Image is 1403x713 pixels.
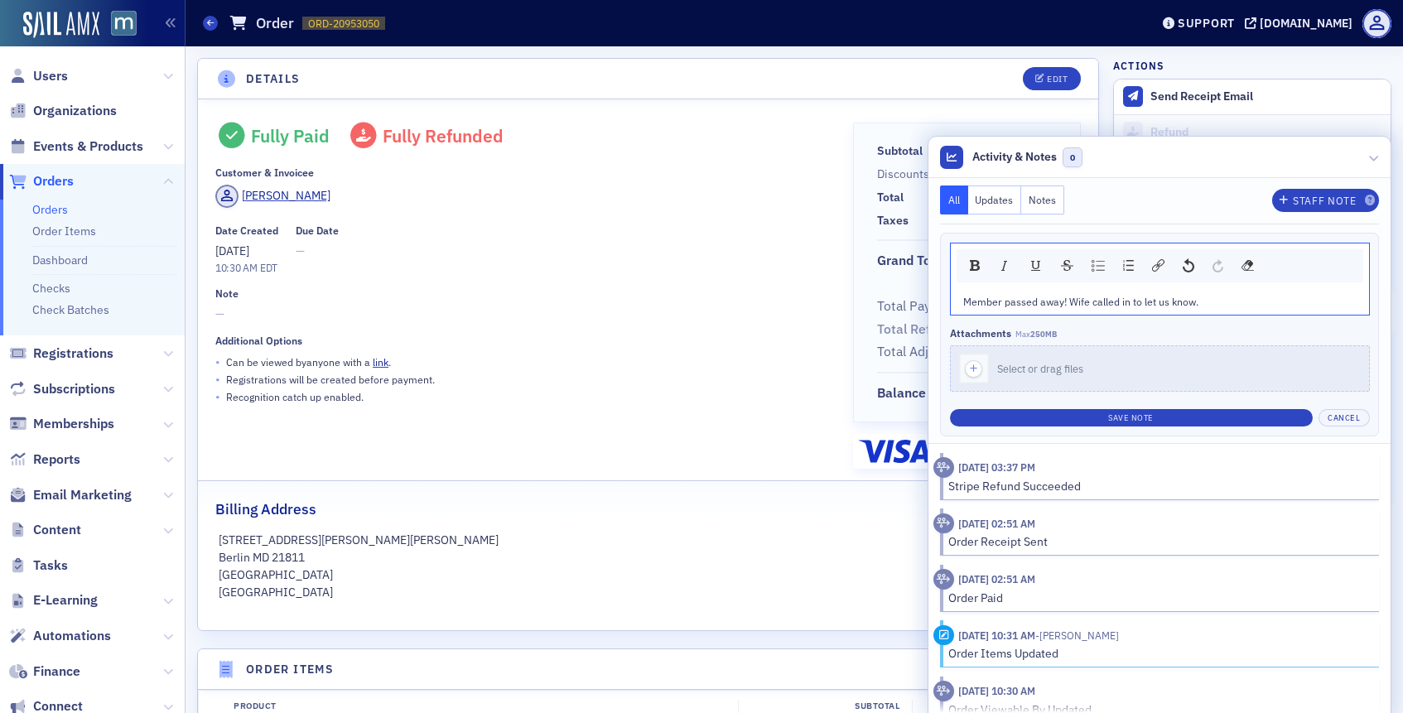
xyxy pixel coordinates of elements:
div: Grand Total [877,251,947,271]
a: Organizations [9,102,117,120]
time: 6/4/2025 02:51 AM [958,517,1035,530]
h1: Order [256,13,294,33]
span: E-Learning [33,591,98,609]
a: View Homepage [99,11,137,39]
time: 5/27/2025 10:31 AM [958,629,1035,642]
span: Subscriptions [33,380,115,398]
span: Subtotal [877,142,928,160]
div: Edit [1047,75,1068,84]
button: Updates [968,185,1022,214]
div: Order Items Updated [948,645,1368,662]
a: E-Learning [9,591,98,609]
a: Orders [9,172,74,190]
button: Save Note [950,409,1313,426]
div: rdw-history-control [1174,254,1232,277]
h4: Order Items [246,661,334,678]
span: Member passed away! Wife called in to let us know. [963,295,1198,308]
p: [GEOGRAPHIC_DATA] [219,566,1078,584]
span: Reports [33,450,80,469]
a: Events & Products [9,137,143,156]
span: — [296,243,339,260]
span: Automations [33,627,111,645]
div: Order Paid [948,590,1368,607]
p: Can be viewed by anyone with a . [226,354,391,369]
div: rdw-remove-control [1232,254,1263,277]
div: Attachments [950,327,1011,340]
div: rdw-inline-control [961,254,1082,277]
button: Select or drag files [950,345,1370,392]
span: Email Marketing [33,486,132,504]
span: Finance [33,662,80,681]
div: Product [222,700,738,713]
a: Dashboard [32,253,88,267]
div: rdw-link-control [1143,254,1174,277]
div: Balance Due [877,383,953,403]
span: • [215,354,220,371]
span: 250MB [1030,329,1057,340]
div: Taxes [877,212,909,229]
div: Undo [1177,254,1200,277]
a: Memberships [9,415,114,433]
a: Content [9,521,81,539]
a: Automations [9,627,111,645]
a: Checks [32,281,70,296]
button: Edit [1023,67,1080,90]
span: Orders [33,172,74,190]
div: [PERSON_NAME] [242,187,330,205]
div: Link [1146,254,1170,277]
a: Email Marketing [9,486,132,504]
time: 10:30 AM [215,261,258,274]
div: Due Date [296,224,339,237]
span: Memberships [33,415,114,433]
a: Orders [32,202,68,217]
p: Registrations will be created before payment. [226,372,435,387]
a: [PERSON_NAME] [215,185,330,208]
h4: Actions [1113,58,1164,73]
span: ORD-20953050 [308,17,379,31]
div: Date Created [215,224,278,237]
div: Activity [933,569,954,590]
span: Justin Chase [1035,629,1119,642]
a: Order Items [32,224,96,238]
p: [GEOGRAPHIC_DATA] [219,584,1078,601]
p: [STREET_ADDRESS][PERSON_NAME][PERSON_NAME] [219,532,1078,549]
div: Total Adjustments [877,342,986,362]
h2: Billing Address [215,499,316,520]
span: Taxes [877,212,914,229]
div: [DOMAIN_NAME] [1260,16,1352,31]
span: Events & Products [33,137,143,156]
span: [DATE] [215,243,249,258]
div: Additional Options [215,335,302,347]
time: 8/26/2025 03:37 PM [958,460,1035,474]
div: Redo [1207,254,1229,277]
div: Activity [933,513,954,534]
a: Subscriptions [9,380,115,398]
button: Cancel [1319,409,1370,426]
a: Registrations [9,344,113,363]
div: Refund [1150,125,1382,140]
p: Berlin MD 21811 [219,549,1078,566]
span: Activity & Notes [972,148,1057,166]
div: Activity [933,457,954,478]
a: Tasks [9,556,68,575]
div: rdw-list-control [1082,254,1143,277]
span: Registrations [33,344,113,363]
div: Staff Note [1293,196,1356,205]
span: Fully Refunded [383,124,504,147]
div: Total Payments [877,296,969,316]
div: rdw-wrapper [950,243,1370,316]
a: Finance [9,662,80,681]
div: Strikethrough [1055,254,1079,277]
span: • [215,371,220,388]
img: visa [859,440,930,463]
div: Total [912,700,1086,713]
span: Grand Total [877,251,953,271]
div: Total Refunds [877,320,959,340]
div: Ordered [1117,254,1140,277]
div: rdw-editor [963,294,1357,309]
span: 0 [1063,147,1083,168]
a: Users [9,67,68,85]
div: Fully Paid [251,125,330,147]
time: 5/27/2025 10:30 AM [958,684,1035,697]
span: Total Refunds [877,320,965,340]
